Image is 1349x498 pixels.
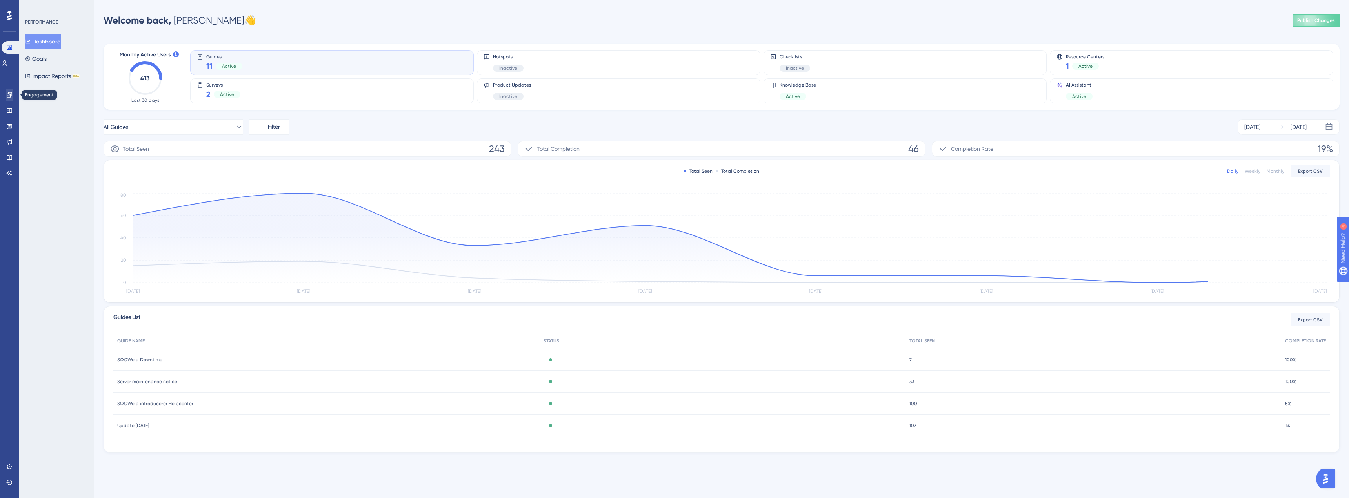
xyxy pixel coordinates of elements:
[1318,143,1333,155] span: 19%
[489,143,505,155] span: 243
[909,378,914,385] span: 33
[206,82,240,87] span: Surveys
[206,89,211,100] span: 2
[25,52,47,66] button: Goals
[73,74,80,78] div: BETA
[1072,93,1086,100] span: Active
[499,93,517,100] span: Inactive
[908,143,919,155] span: 46
[1285,422,1290,429] span: 1%
[121,213,126,218] tspan: 60
[909,422,916,429] span: 103
[1291,165,1330,177] button: Export CSV
[117,378,177,385] span: Server maintenance notice
[140,74,150,82] text: 413
[1316,467,1340,491] iframe: UserGuiding AI Assistant Launcher
[222,63,236,69] span: Active
[206,61,213,72] span: 11
[121,257,126,263] tspan: 20
[120,50,171,60] span: Monthly Active Users
[1066,82,1093,88] span: AI Assistant
[780,82,816,88] span: Knowledge Base
[1244,122,1260,132] div: [DATE]
[786,93,800,100] span: Active
[1297,17,1335,24] span: Publish Changes
[126,288,140,294] tspan: [DATE]
[809,288,822,294] tspan: [DATE]
[1245,168,1260,174] div: Weekly
[104,14,256,27] div: [PERSON_NAME] 👋
[909,338,935,344] span: TOTAL SEEN
[1293,14,1340,27] button: Publish Changes
[1291,313,1330,326] button: Export CSV
[909,400,917,407] span: 100
[117,338,145,344] span: GUIDE NAME
[25,19,58,25] div: PERFORMANCE
[1066,61,1069,72] span: 1
[1267,168,1284,174] div: Monthly
[493,54,524,60] span: Hotspots
[123,280,126,285] tspan: 0
[120,192,126,198] tspan: 80
[544,338,559,344] span: STATUS
[1298,317,1323,323] span: Export CSV
[684,168,713,174] div: Total Seen
[468,288,481,294] tspan: [DATE]
[117,422,149,429] span: Update [DATE]
[1227,168,1238,174] div: Daily
[638,288,652,294] tspan: [DATE]
[55,4,57,10] div: 4
[220,91,234,98] span: Active
[499,65,517,71] span: Inactive
[1285,338,1326,344] span: COMPLETION RATE
[104,122,128,132] span: All Guides
[18,2,49,11] span: Need Help?
[1313,288,1327,294] tspan: [DATE]
[1291,122,1307,132] div: [DATE]
[25,34,61,49] button: Dashboard
[113,313,140,327] span: Guides List
[537,144,580,154] span: Total Completion
[117,357,162,363] span: SOCWeld Downtime
[716,168,759,174] div: Total Completion
[1066,54,1104,59] span: Resource Centers
[104,14,171,26] span: Welcome back,
[297,288,310,294] tspan: [DATE]
[493,82,531,88] span: Product Updates
[980,288,993,294] tspan: [DATE]
[1298,168,1323,174] span: Export CSV
[1285,400,1291,407] span: 5%
[123,144,149,154] span: Total Seen
[909,357,912,363] span: 7
[786,65,804,71] span: Inactive
[104,119,243,135] button: All Guides
[206,54,242,59] span: Guides
[1078,63,1093,69] span: Active
[268,122,280,132] span: Filter
[1285,378,1296,385] span: 100%
[951,144,993,154] span: Completion Rate
[117,400,193,407] span: SOCWeld introducerer Helpcenter
[780,54,810,60] span: Checklists
[1151,288,1164,294] tspan: [DATE]
[120,235,126,241] tspan: 40
[131,97,159,103] span: Last 30 days
[249,119,289,135] button: Filter
[25,69,80,83] button: Impact ReportsBETA
[1285,357,1296,363] span: 100%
